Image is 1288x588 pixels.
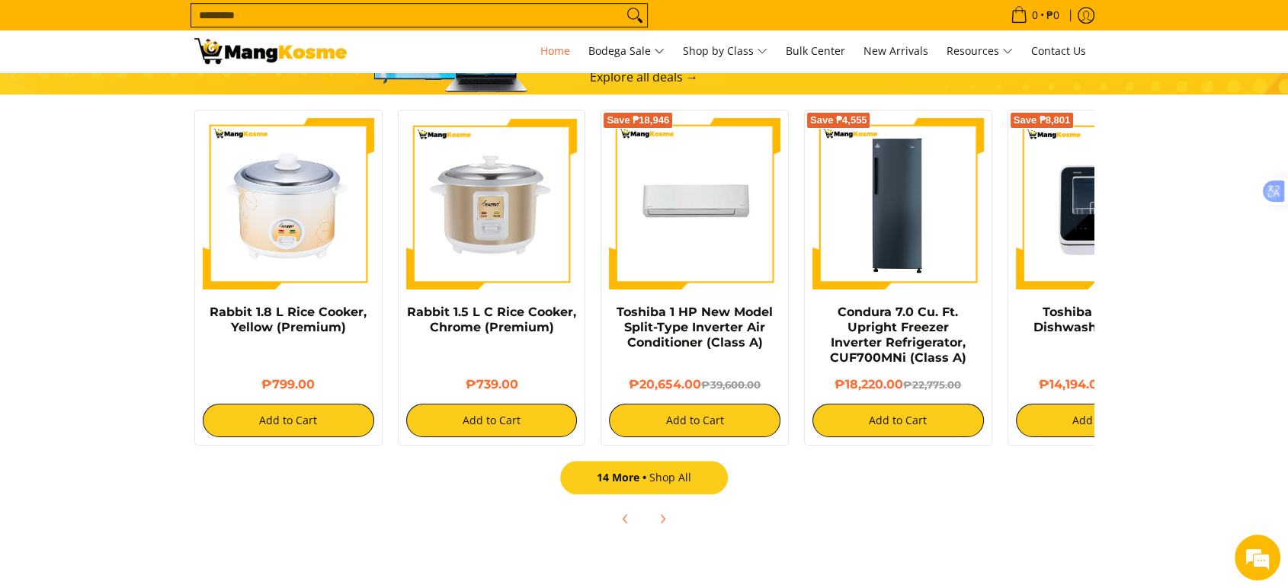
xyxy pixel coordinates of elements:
[609,118,780,289] img: Toshiba 1 HP New Model Split-Type Inverter Air Conditioner (Class A)
[362,30,1094,72] nav: Main Menu
[646,502,679,535] button: Next
[812,118,984,289] img: Condura 7.0 Cu. Ft. Upright Freezer Inverter Refrigerator, CUF700MNi (Class A)
[590,69,698,85] a: Explore all deals →
[540,43,570,58] span: Home
[623,4,647,27] button: Search
[1044,10,1062,21] span: ₱0
[79,85,256,105] div: Chat with us now
[203,118,374,289] img: https://mangkosme.com/products/rabbit-1-8-l-rice-cooker-yellow-class-a
[560,461,728,494] a: 14 MoreShop All
[194,38,347,64] img: Mang Kosme: Your Home Appliances Warehouse Sale Partner!
[903,379,961,391] del: ₱22,775.00
[675,30,775,72] a: Shop by Class
[786,43,845,58] span: Bulk Center
[830,305,966,365] a: Condura 7.0 Cu. Ft. Upright Freezer Inverter Refrigerator, CUF700MNi (Class A)
[581,30,672,72] a: Bodega Sale
[812,377,984,392] h6: ₱18,220.00
[812,404,984,437] button: Add to Cart
[1014,116,1071,125] span: Save ₱8,801
[856,30,936,72] a: New Arrivals
[250,8,287,44] div: Minimize live chat window
[1016,377,1187,392] h6: ₱14,194.00
[701,379,761,391] del: ₱39,600.00
[1016,404,1187,437] button: Add to Cart
[947,42,1013,61] span: Resources
[588,42,665,61] span: Bodega Sale
[406,377,578,392] h6: ₱739.00
[1033,305,1169,334] a: Toshiba Mini 4-Set Dishwasher (Class A)
[617,305,773,350] a: Toshiba 1 HP New Model Split-Type Inverter Air Conditioner (Class A)
[778,30,853,72] a: Bulk Center
[683,42,767,61] span: Shop by Class
[609,404,780,437] button: Add to Cart
[1031,43,1086,58] span: Contact Us
[1016,118,1187,289] img: Toshiba Mini 4-Set Dishwasher (Class A)
[406,118,578,289] img: https://mangkosme.com/products/rabbit-1-5-l-c-rice-cooker-chrome-class-a
[203,404,374,437] button: Add to Cart
[609,377,780,392] h6: ₱20,654.00
[810,116,867,125] span: Save ₱4,555
[88,192,210,346] span: We're online!
[939,30,1020,72] a: Resources
[1030,10,1040,21] span: 0
[203,377,374,392] h6: ₱799.00
[609,502,642,535] button: Previous
[210,305,367,334] a: Rabbit 1.8 L Rice Cooker, Yellow (Premium)
[407,305,576,334] a: Rabbit 1.5 L C Rice Cooker, Chrome (Premium)
[1006,7,1064,24] span: •
[8,416,290,469] textarea: Type your message and hit 'Enter'
[597,470,649,484] span: 14 More
[863,43,928,58] span: New Arrivals
[533,30,578,72] a: Home
[607,116,669,125] span: Save ₱18,946
[1024,30,1094,72] a: Contact Us
[406,404,578,437] button: Add to Cart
